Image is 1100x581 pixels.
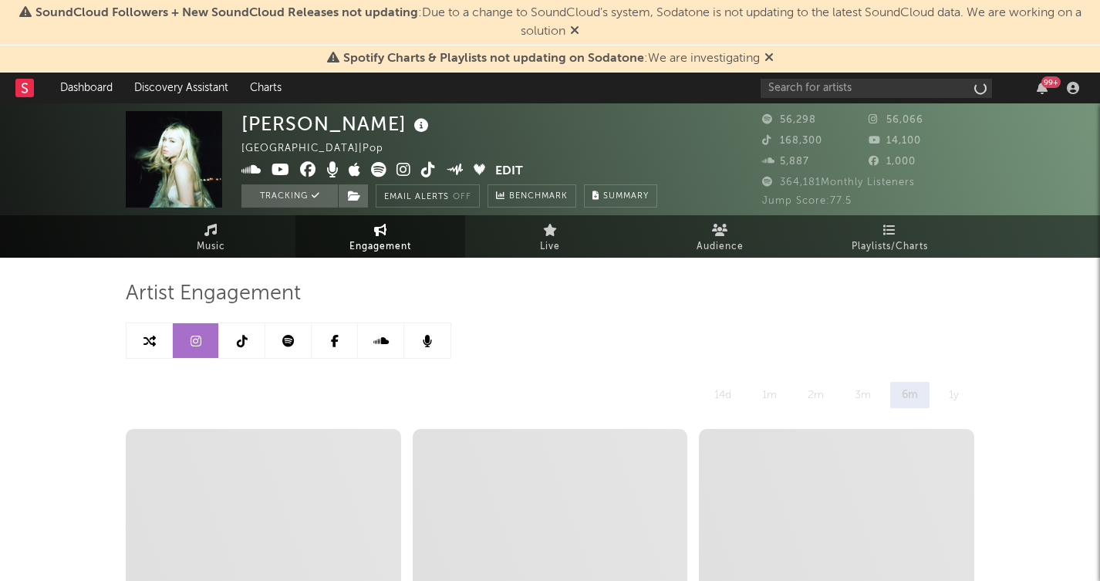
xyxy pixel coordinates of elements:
[35,7,1081,38] span: : Due to a change to SoundCloud's system, Sodatone is not updating to the latest SoundCloud data....
[635,215,805,258] a: Audience
[762,136,822,146] span: 168,300
[869,115,923,125] span: 56,066
[343,52,644,65] span: Spotify Charts & Playlists not updating on Sodatone
[697,238,744,256] span: Audience
[295,215,465,258] a: Engagement
[764,52,774,65] span: Dismiss
[762,177,915,187] span: 364,181 Monthly Listeners
[197,238,225,256] span: Music
[349,238,411,256] span: Engagement
[762,196,852,206] span: Jump Score: 77.5
[751,382,788,408] div: 1m
[584,184,657,208] button: Summary
[869,136,921,146] span: 14,100
[852,238,928,256] span: Playlists/Charts
[796,382,835,408] div: 2m
[603,192,649,201] span: Summary
[241,184,338,208] button: Tracking
[937,382,970,408] div: 1y
[239,73,292,103] a: Charts
[761,79,992,98] input: Search for artists
[488,184,576,208] a: Benchmark
[49,73,123,103] a: Dashboard
[540,238,560,256] span: Live
[703,382,743,408] div: 14d
[35,7,418,19] span: SoundCloud Followers + New SoundCloud Releases not updating
[123,73,239,103] a: Discovery Assistant
[453,193,471,201] em: Off
[343,52,760,65] span: : We are investigating
[843,382,882,408] div: 3m
[869,157,916,167] span: 1,000
[241,111,433,137] div: [PERSON_NAME]
[126,285,301,303] span: Artist Engagement
[465,215,635,258] a: Live
[495,162,523,181] button: Edit
[509,187,568,206] span: Benchmark
[762,157,809,167] span: 5,887
[1041,76,1061,88] div: 99 +
[376,184,480,208] button: Email AlertsOff
[241,140,401,158] div: [GEOGRAPHIC_DATA] | Pop
[890,382,930,408] div: 6m
[570,25,579,38] span: Dismiss
[1037,82,1048,94] button: 99+
[762,115,816,125] span: 56,298
[126,215,295,258] a: Music
[805,215,974,258] a: Playlists/Charts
